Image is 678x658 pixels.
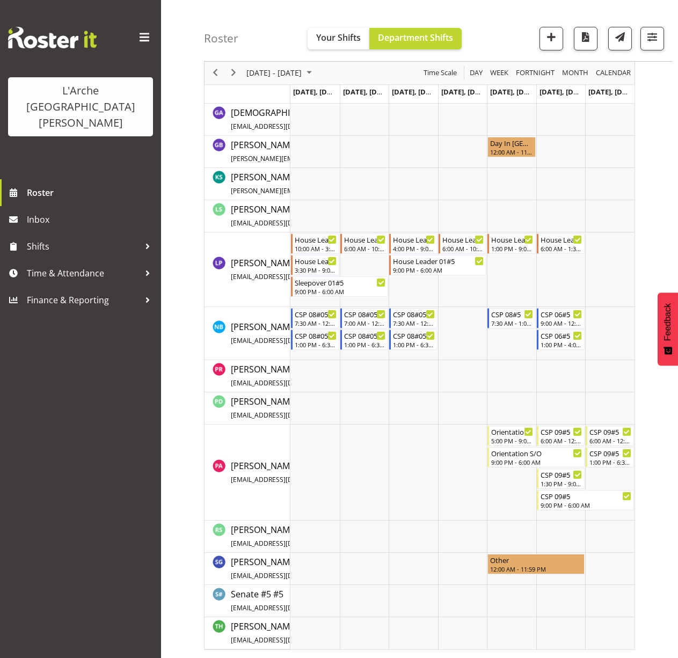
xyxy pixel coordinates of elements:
[27,265,140,281] span: Time & Attendance
[231,635,338,645] span: [EMAIL_ADDRESS][DOMAIN_NAME]
[308,28,369,49] button: Your Shifts
[389,233,438,254] div: Lydia Peters"s event - House Leader 01#5 Begin From Wednesday, August 6, 2025 at 4:00:00 PM GMT+1...
[541,426,582,437] div: CSP 09#5
[378,32,453,43] span: Department Shifts
[389,255,486,275] div: Lydia Peters"s event - House Leader 01#5 Begin From Wednesday, August 6, 2025 at 9:00:00 PM GMT+1...
[291,233,339,254] div: Lydia Peters"s event - House Leader 01#5 Begin From Monday, August 4, 2025 at 10:00:00 AM GMT+12:...
[19,83,142,131] div: L'Arche [GEOGRAPHIC_DATA][PERSON_NAME]
[27,211,156,228] span: Inbox
[295,319,337,327] div: 7:30 AM - 12:30 PM
[295,234,337,245] div: House Leader 01#5
[231,218,338,228] span: [EMAIL_ADDRESS][DOMAIN_NAME]
[205,425,290,521] td: Pranisha Adhikari resource
[537,426,585,446] div: Pranisha Adhikari"s event - CSP 09#5 Begin From Saturday, August 9, 2025 at 6:00:00 AM GMT+12:00 ...
[205,232,290,307] td: Lydia Peters resource
[541,309,582,319] div: CSP 06#5
[205,136,290,168] td: Gillian Bradshaw resource
[541,319,582,327] div: 9:00 AM - 12:00 PM
[340,330,389,350] div: Nena Barwell"s event - CSP 08#05 Begin From Tuesday, August 5, 2025 at 1:00:00 PM GMT+12:00 Ends ...
[491,458,582,466] div: 9:00 PM - 6:00 AM
[489,67,511,80] button: Timeline Week
[442,234,484,245] div: House Leader 01#5
[231,203,381,228] span: [PERSON_NAME]
[469,67,484,80] span: Day
[491,234,533,245] div: House Leader 01#5
[589,458,631,466] div: 1:00 PM - 6:30 PM
[231,539,338,548] span: [EMAIL_ADDRESS][DOMAIN_NAME]
[389,308,438,328] div: Nena Barwell"s event - CSP 08#05 Begin From Wednesday, August 6, 2025 at 7:30:00 AM GMT+12:00 End...
[291,308,339,328] div: Nena Barwell"s event - CSP 08#05 Begin From Monday, August 4, 2025 at 7:30:00 AM GMT+12:00 Ends A...
[231,460,384,485] span: [PERSON_NAME]
[205,200,290,232] td: Leanne Smith resource
[537,308,585,328] div: Nena Barwell"s event - CSP 06#5 Begin From Saturday, August 9, 2025 at 9:00:00 AM GMT+12:00 Ends ...
[205,307,290,360] td: Nena Barwell resource
[231,272,338,281] span: [EMAIL_ADDRESS][DOMAIN_NAME]
[231,107,390,131] span: [DEMOGRAPHIC_DATA][PERSON_NAME]
[344,340,386,349] div: 1:00 PM - 6:30 PM
[490,565,582,573] div: 12:00 AM - 11:59 PM
[422,67,459,80] button: Time Scale
[344,330,386,341] div: CSP 08#05
[541,340,582,349] div: 1:00 PM - 4:00 PM
[422,67,458,80] span: Time Scale
[27,292,140,308] span: Finance & Reporting
[515,67,556,80] span: Fortnight
[491,309,533,319] div: CSP 08#5
[344,234,386,245] div: House Leader 01#5
[560,67,590,80] button: Timeline Month
[231,395,381,421] a: [PERSON_NAME][EMAIL_ADDRESS][DOMAIN_NAME]
[537,490,634,510] div: Pranisha Adhikari"s event - CSP 09#5 Begin From Saturday, August 9, 2025 at 9:00:00 PM GMT+12:00 ...
[468,67,485,80] button: Timeline Day
[231,588,431,613] span: Senate #5 #5
[393,266,484,274] div: 9:00 PM - 6:00 AM
[231,257,381,282] span: [PERSON_NAME]
[205,585,290,617] td: Senate #5 #5 resource
[231,459,384,485] a: [PERSON_NAME][EMAIL_ADDRESS][DOMAIN_NAME]
[293,87,342,97] span: [DATE], [DATE]
[205,104,290,136] td: Gay Andrade resource
[8,27,97,48] img: Rosterit website logo
[540,27,563,50] button: Add a new shift
[541,234,582,245] div: House Leader 01#5
[393,330,435,341] div: CSP 08#05
[231,363,381,389] a: [PERSON_NAME][EMAIL_ADDRESS][DOMAIN_NAME]
[589,426,631,437] div: CSP 09#5
[491,426,533,437] div: Orientation
[231,122,338,131] span: [EMAIL_ADDRESS][DOMAIN_NAME]
[231,154,439,163] span: [PERSON_NAME][EMAIL_ADDRESS][DOMAIN_NAME][PERSON_NAME]
[487,426,536,446] div: Pranisha Adhikari"s event - Orientation Begin From Friday, August 8, 2025 at 5:00:00 PM GMT+12:00...
[295,255,337,266] div: House Leader 01#5
[491,436,533,445] div: 5:00 PM - 9:00 PM
[487,233,536,254] div: Lydia Peters"s event - House Leader 01#5 Begin From Friday, August 8, 2025 at 1:00:00 PM GMT+12:0...
[231,555,377,581] a: [PERSON_NAME][EMAIL_ADDRESS][DOMAIN_NAME]
[205,392,290,425] td: Pauline Denton resource
[491,448,582,458] div: Orientation S/O
[291,276,388,297] div: Lydia Peters"s event - Sleepover 01#5 Begin From Monday, August 4, 2025 at 9:00:00 PM GMT+12:00 E...
[541,436,582,445] div: 6:00 AM - 12:30 PM
[393,234,435,245] div: House Leader 01#5
[487,447,585,467] div: Pranisha Adhikari"s event - Orientation S/O Begin From Friday, August 8, 2025 at 9:00:00 PM GMT+1...
[586,447,634,467] div: Pranisha Adhikari"s event - CSP 09#5 Begin From Sunday, August 10, 2025 at 1:00:00 PM GMT+12:00 E...
[245,67,303,80] span: [DATE] - [DATE]
[231,186,388,195] span: [PERSON_NAME][EMAIL_ADDRESS][DOMAIN_NAME]
[205,360,290,392] td: Paige Reynolds resource
[224,62,243,84] div: next period
[393,340,435,349] div: 1:00 PM - 6:30 PM
[640,27,664,50] button: Filter Shifts
[231,363,381,388] span: [PERSON_NAME]
[490,554,582,565] div: Other
[439,233,487,254] div: Lydia Peters"s event - House Leader 01#5 Begin From Thursday, August 7, 2025 at 6:00:00 AM GMT+12...
[206,62,224,84] div: previous period
[231,620,381,645] span: [PERSON_NAME]
[541,330,582,341] div: CSP 06#5
[594,67,633,80] button: Month
[231,203,381,229] a: [PERSON_NAME][EMAIL_ADDRESS][DOMAIN_NAME]
[231,106,390,132] a: [DEMOGRAPHIC_DATA][PERSON_NAME][EMAIL_ADDRESS][DOMAIN_NAME]
[231,620,381,646] a: [PERSON_NAME][EMAIL_ADDRESS][DOMAIN_NAME]
[27,185,156,201] span: Roster
[295,244,337,253] div: 10:00 AM - 3:00 PM
[291,255,339,275] div: Lydia Peters"s event - House Leader 01#5 Begin From Monday, August 4, 2025 at 3:30:00 PM GMT+12:0...
[231,171,431,196] span: [PERSON_NAME]
[231,396,381,420] span: [PERSON_NAME]
[541,491,631,501] div: CSP 09#5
